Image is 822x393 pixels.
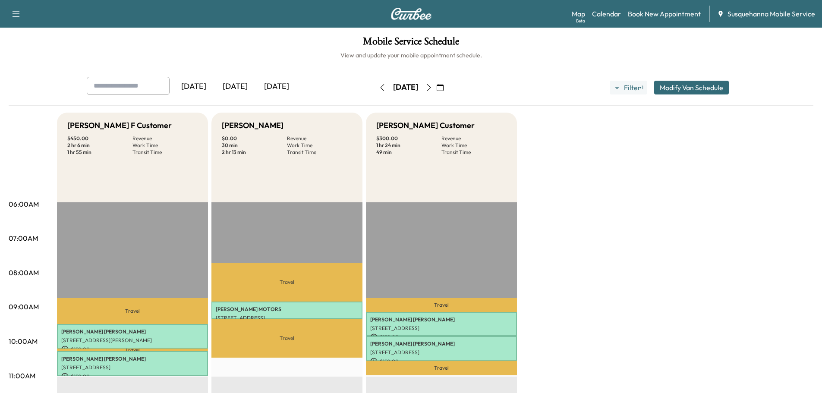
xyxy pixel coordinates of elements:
p: [STREET_ADDRESS] [61,364,204,371]
h5: [PERSON_NAME] [222,119,283,132]
p: 10:00AM [9,336,38,346]
h5: [PERSON_NAME] Customer [376,119,475,132]
div: [DATE] [393,82,418,93]
p: [STREET_ADDRESS][PERSON_NAME] [61,337,204,344]
p: Travel [366,361,517,375]
p: 30 min [222,142,287,149]
p: Transit Time [132,149,198,156]
p: 08:00AM [9,267,39,278]
a: Book New Appointment [628,9,701,19]
p: [PERSON_NAME] MOTORS [216,306,358,313]
p: [PERSON_NAME] [PERSON_NAME] [370,340,513,347]
button: Filter●1 [610,81,647,94]
p: Work Time [132,142,198,149]
img: Curbee Logo [391,8,432,20]
h5: [PERSON_NAME] F Customer [67,119,172,132]
div: [DATE] [173,77,214,97]
p: [STREET_ADDRESS] [216,314,358,321]
p: Transit Time [287,149,352,156]
p: 07:00AM [9,233,38,243]
p: Revenue [441,135,507,142]
p: $ 150.00 [370,333,513,341]
p: $ 150.00 [61,373,204,380]
p: [PERSON_NAME] [PERSON_NAME] [61,355,204,362]
p: 2 hr 13 min [222,149,287,156]
p: Revenue [132,135,198,142]
a: Calendar [592,9,621,19]
span: Susquehanna Mobile Service [728,9,815,19]
span: ● [639,85,641,90]
span: Filter [624,82,639,93]
div: [DATE] [256,77,297,97]
a: MapBeta [572,9,585,19]
p: Travel [57,349,208,352]
p: Transit Time [441,149,507,156]
p: Travel [57,298,208,324]
p: 49 min [376,149,441,156]
p: [PERSON_NAME] [PERSON_NAME] [370,316,513,323]
p: Travel [366,298,517,312]
div: [DATE] [214,77,256,97]
p: Work Time [287,142,352,149]
p: 09:00AM [9,302,39,312]
button: Modify Van Schedule [654,81,729,94]
p: 1 hr 55 min [67,149,132,156]
p: $ 450.00 [67,135,132,142]
p: Work Time [441,142,507,149]
p: Revenue [287,135,352,142]
h6: View and update your mobile appointment schedule. [9,51,813,60]
p: [STREET_ADDRESS] [370,325,513,332]
p: 11:00AM [9,371,35,381]
p: $ 150.00 [370,358,513,365]
span: 1 [642,84,643,91]
p: 06:00AM [9,199,39,209]
div: Beta [576,18,585,24]
p: $ 150.00 [61,346,204,353]
p: Travel [211,319,362,358]
h1: Mobile Service Schedule [9,36,813,51]
p: [PERSON_NAME] [PERSON_NAME] [61,328,204,335]
p: $ 300.00 [376,135,441,142]
p: [STREET_ADDRESS] [370,349,513,356]
p: $ 0.00 [222,135,287,142]
p: 2 hr 6 min [67,142,132,149]
p: 1 hr 24 min [376,142,441,149]
p: Travel [211,263,362,302]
